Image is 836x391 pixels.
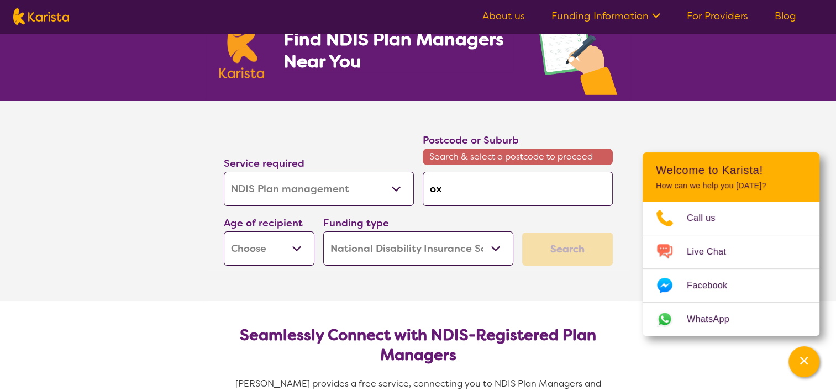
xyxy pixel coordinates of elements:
span: Call us [687,210,729,226]
span: Live Chat [687,244,739,260]
div: Channel Menu [643,152,819,336]
label: Funding type [323,216,389,230]
p: How can we help you [DATE]? [656,181,806,191]
img: Karista logo [219,19,265,78]
button: Channel Menu [788,346,819,377]
label: Service required [224,157,304,170]
a: For Providers [687,9,748,23]
h2: Seamlessly Connect with NDIS-Registered Plan Managers [233,325,604,365]
a: About us [482,9,525,23]
ul: Choose channel [643,202,819,336]
h2: Welcome to Karista! [656,163,806,177]
img: Karista logo [13,8,69,25]
a: Web link opens in a new tab. [643,303,819,336]
span: Search & select a postcode to proceed [423,149,613,165]
a: Funding Information [551,9,660,23]
h1: Find NDIS Plan Managers Near You [283,28,514,72]
img: plan-management [537,4,617,101]
a: Blog [775,9,796,23]
input: Type [423,172,613,206]
label: Postcode or Suburb [423,134,519,147]
span: WhatsApp [687,311,743,327]
span: Facebook [687,277,740,294]
label: Age of recipient [224,216,303,230]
